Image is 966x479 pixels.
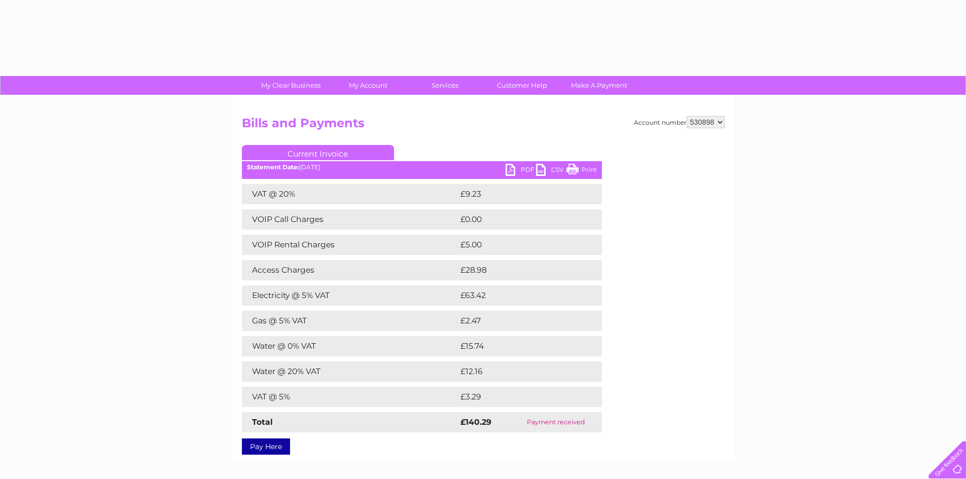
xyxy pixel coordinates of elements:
[242,336,458,356] td: Water @ 0% VAT
[634,116,725,128] div: Account number
[536,164,566,178] a: CSV
[242,164,602,171] div: [DATE]
[242,116,725,135] h2: Bills and Payments
[242,387,458,407] td: VAT @ 5%
[510,412,602,432] td: Payment received
[242,235,458,255] td: VOIP Rental Charges
[247,163,299,171] b: Statement Date:
[458,209,579,230] td: £0.00
[458,387,578,407] td: £3.29
[458,285,581,306] td: £63.42
[242,184,458,204] td: VAT @ 20%
[458,311,578,331] td: £2.47
[458,336,580,356] td: £15.74
[242,145,394,160] a: Current Invoice
[566,164,597,178] a: Print
[458,235,579,255] td: £5.00
[242,260,458,280] td: Access Charges
[242,311,458,331] td: Gas @ 5% VAT
[326,76,410,95] a: My Account
[252,417,273,427] strong: Total
[458,260,582,280] td: £28.98
[480,76,564,95] a: Customer Help
[557,76,641,95] a: Make A Payment
[249,76,333,95] a: My Clear Business
[458,184,578,204] td: £9.23
[458,361,580,382] td: £12.16
[242,285,458,306] td: Electricity @ 5% VAT
[242,361,458,382] td: Water @ 20% VAT
[403,76,487,95] a: Services
[242,438,290,455] a: Pay Here
[506,164,536,178] a: PDF
[460,417,491,427] strong: £140.29
[242,209,458,230] td: VOIP Call Charges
